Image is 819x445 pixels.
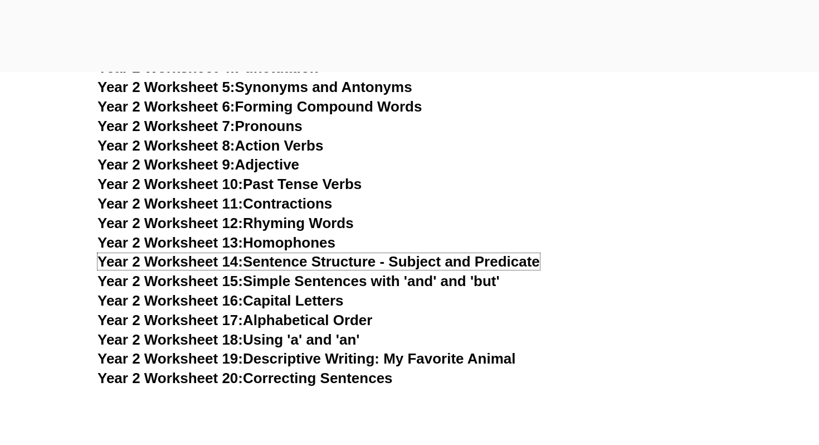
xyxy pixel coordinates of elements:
span: Year 2 Worksheet 20: [97,370,243,386]
a: Year 2 Worksheet 6:Forming Compound Words [97,98,422,115]
a: Year 2 Worksheet 14:Sentence Structure - Subject and Predicate [97,253,540,270]
span: Year 2 Worksheet 12: [97,215,243,231]
a: Year 2 Worksheet 16:Capital Letters [97,292,343,309]
a: Year 2 Worksheet 10:Past Tense Verbs [97,176,362,192]
a: Year 2 Worksheet 15:Simple Sentences with 'and' and 'but' [97,273,500,289]
span: Year 2 Worksheet 8: [97,137,235,154]
a: Year 2 Worksheet 12:Rhyming Words [97,215,354,231]
a: Year 2 Worksheet 8:Action Verbs [97,137,323,154]
span: Year 2 Worksheet 11: [97,195,243,212]
span: Year 2 Worksheet 15: [97,273,243,289]
span: Year 2 Worksheet 16: [97,292,243,309]
a: Year 2 Worksheet 20:Correcting Sentences [97,370,393,386]
span: Year 2 Worksheet 7: [97,118,235,134]
span: Year 2 Worksheet 13: [97,234,243,251]
a: Year 2 Worksheet 9:Adjective [97,156,299,173]
a: Year 2 Worksheet 13:Homophones [97,234,335,251]
span: Year 2 Worksheet 5: [97,79,235,95]
span: Year 2 Worksheet 10: [97,176,243,192]
span: Year 2 Worksheet 18: [97,331,243,348]
a: Year 2 Worksheet 7:Pronouns [97,118,303,134]
a: Year 2 Worksheet 5:Synonyms and Antonyms [97,79,412,95]
a: Year 2 Worksheet 17:Alphabetical Order [97,312,372,328]
span: Year 2 Worksheet 17: [97,312,243,328]
a: Year 2 Worksheet 19:Descriptive Writing: My Favorite Animal [97,350,515,367]
span: Year 2 Worksheet 9: [97,156,235,173]
iframe: Chat Widget [628,319,819,445]
span: Year 2 Worksheet 19: [97,350,243,367]
span: Year 2 Worksheet 14: [97,253,243,270]
a: Year 2 Worksheet 18:Using 'a' and 'an' [97,331,359,348]
a: Year 2 Worksheet 11:Contractions [97,195,332,212]
span: Year 2 Worksheet 6: [97,98,235,115]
